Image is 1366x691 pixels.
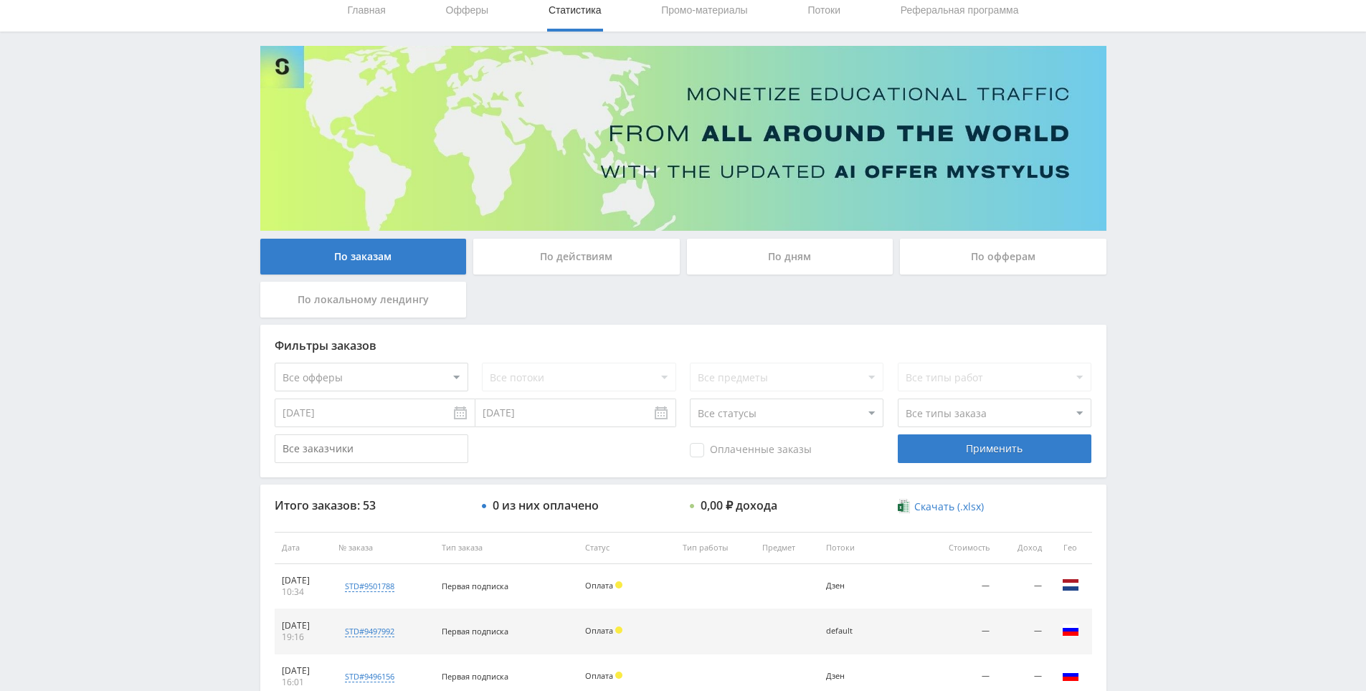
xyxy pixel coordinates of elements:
[687,239,893,275] div: По дням
[275,532,331,564] th: Дата
[615,672,622,679] span: Холд
[585,580,613,591] span: Оплата
[826,581,891,591] div: Дзен
[1049,532,1092,564] th: Гео
[898,500,984,514] a: Скачать (.xlsx)
[260,46,1106,231] img: Banner
[282,575,324,586] div: [DATE]
[473,239,680,275] div: По действиям
[690,443,812,457] span: Оплаченные заказы
[997,564,1049,609] td: —
[345,581,394,592] div: std#9501788
[898,434,1091,463] div: Применить
[922,564,997,609] td: —
[275,499,468,512] div: Итого заказов: 53
[442,671,508,682] span: Первая подписка
[435,532,578,564] th: Тип заказа
[282,665,324,677] div: [DATE]
[345,626,394,637] div: std#9497992
[585,670,613,681] span: Оплата
[997,609,1049,654] td: —
[826,626,891,636] div: default
[914,501,984,513] span: Скачать (.xlsx)
[493,499,599,512] div: 0 из них оплачено
[1062,621,1079,639] img: rus.png
[282,586,324,598] div: 10:34
[1062,576,1079,594] img: nld.png
[826,672,891,681] div: Дзен
[615,626,622,634] span: Холд
[275,434,468,463] input: Все заказчики
[578,532,675,564] th: Статус
[900,239,1106,275] div: По офферам
[675,532,756,564] th: Тип работы
[442,581,508,591] span: Первая подписка
[755,532,819,564] th: Предмет
[345,671,394,682] div: std#9496156
[260,282,467,318] div: По локальному лендингу
[282,620,324,632] div: [DATE]
[275,339,1092,352] div: Фильтры заказов
[331,532,435,564] th: № заказа
[701,499,777,512] div: 0,00 ₽ дохода
[819,532,922,564] th: Потоки
[898,499,910,513] img: xlsx
[442,626,508,637] span: Первая подписка
[260,239,467,275] div: По заказам
[615,581,622,588] span: Холд
[922,609,997,654] td: —
[922,532,997,564] th: Стоимость
[585,625,613,636] span: Оплата
[282,632,324,643] div: 19:16
[282,677,324,688] div: 16:01
[997,532,1049,564] th: Доход
[1062,667,1079,684] img: rus.png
